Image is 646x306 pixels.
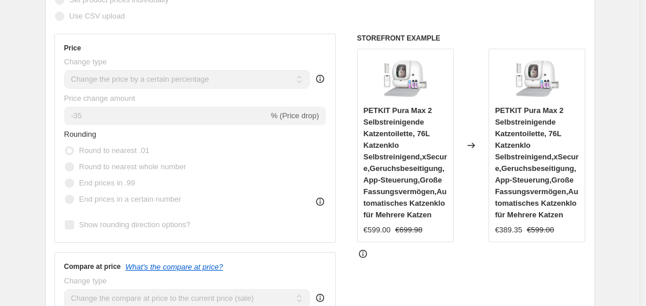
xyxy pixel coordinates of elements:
span: % (Price drop) [271,111,319,120]
button: What's the compare at price? [126,263,223,271]
div: €599.00 [364,224,391,236]
span: Rounding [64,130,97,139]
span: Round to nearest whole number [79,162,186,171]
h3: Price [64,43,81,53]
div: €389.35 [495,224,522,236]
strike: €599.00 [527,224,554,236]
span: End prices in .99 [79,178,135,187]
span: Change type [64,57,107,66]
div: help [314,73,326,85]
img: 71kCToDzBUL_80x.jpg [514,55,560,101]
div: help [314,292,326,304]
span: Use CSV upload [69,12,125,20]
input: -15 [64,107,269,125]
span: Price change amount [64,94,135,103]
span: End prices in a certain number [79,195,181,203]
span: PETKIT Pura Max 2 Selbstreinigende Katzentoilette, 76L Katzenklo Selbstreinigend,xSecure,Geruchsb... [364,106,447,219]
strike: €699.98 [395,224,423,236]
span: Round to nearest .01 [79,146,149,155]
span: Change type [64,276,107,285]
span: PETKIT Pura Max 2 Selbstreinigende Katzentoilette, 76L Katzenklo Selbstreinigend,xSecure,Geruchsb... [495,106,579,219]
h6: STOREFRONT EXAMPLE [357,34,586,43]
h3: Compare at price [64,262,121,271]
img: 71kCToDzBUL_80x.jpg [382,55,428,101]
span: Show rounding direction options? [79,220,190,229]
